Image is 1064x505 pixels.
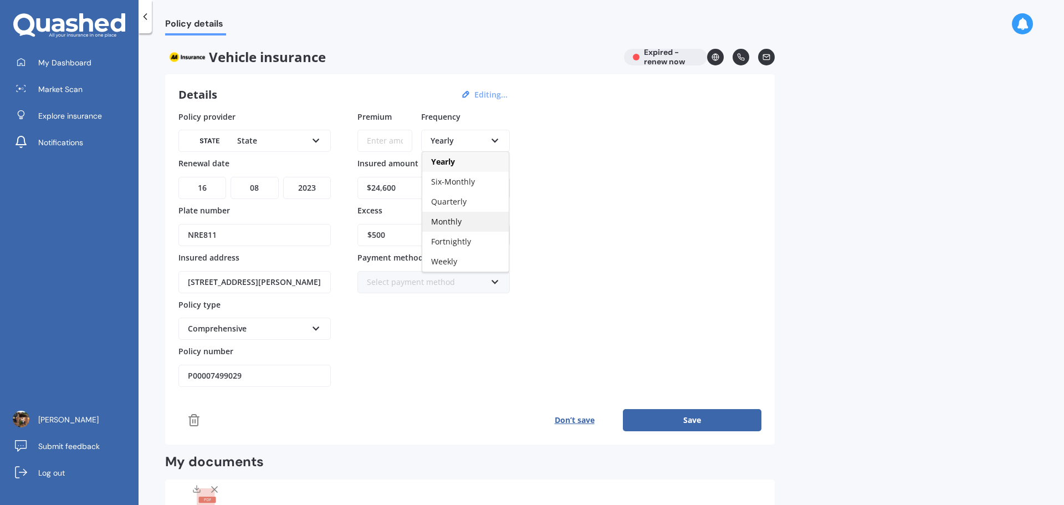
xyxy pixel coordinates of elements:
a: Market Scan [8,78,139,100]
span: Submit feedback [38,441,100,452]
button: Editing... [471,90,511,100]
span: Log out [38,467,65,478]
span: Market Scan [38,84,83,95]
input: Enter plate number [178,224,331,246]
button: Save [623,409,761,431]
input: Enter policy number [178,365,331,387]
div: Select payment method [367,276,486,288]
span: [PERSON_NAME] [38,414,99,425]
button: Don’t save [526,409,623,431]
span: Weekly [431,256,457,267]
a: [PERSON_NAME] [8,409,139,431]
span: Policy type [178,299,221,309]
span: Policy number [178,346,233,356]
span: Plate number [178,205,230,216]
span: Monthly [431,216,462,227]
a: Notifications [8,131,139,154]
span: Frequency [421,111,461,121]
span: Renewal date [178,158,229,169]
span: Six-Monthly [431,176,475,187]
span: Explore insurance [38,110,102,121]
span: Yearly [431,156,455,167]
div: $500 [367,229,487,241]
span: Premium [357,111,392,121]
span: Excess [357,205,382,216]
input: Enter address [178,271,331,293]
span: My Dashboard [38,57,91,68]
img: State-text-1.webp [188,133,231,149]
div: State [188,135,307,147]
span: Vehicle insurance [165,49,615,65]
span: Policy provider [178,111,236,121]
span: Payment method [357,252,423,263]
a: Log out [8,462,139,484]
h3: Details [178,88,217,102]
img: AA.webp [165,49,209,65]
div: Comprehensive [188,323,307,335]
span: Fortnightly [431,236,471,247]
span: Quarterly [431,196,467,207]
span: Notifications [38,137,83,148]
h2: My documents [165,453,264,471]
a: Submit feedback [8,435,139,457]
div: Yearly [431,135,486,147]
span: Insured address [178,252,239,263]
a: My Dashboard [8,52,139,74]
input: Enter amount [357,130,412,152]
input: Enter amount [357,177,510,199]
span: Insured amount [357,158,418,169]
span: Policy details [165,18,226,33]
a: Explore insurance [8,105,139,127]
img: 594f517a65517b607769433e1cd6af78 [13,411,29,427]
